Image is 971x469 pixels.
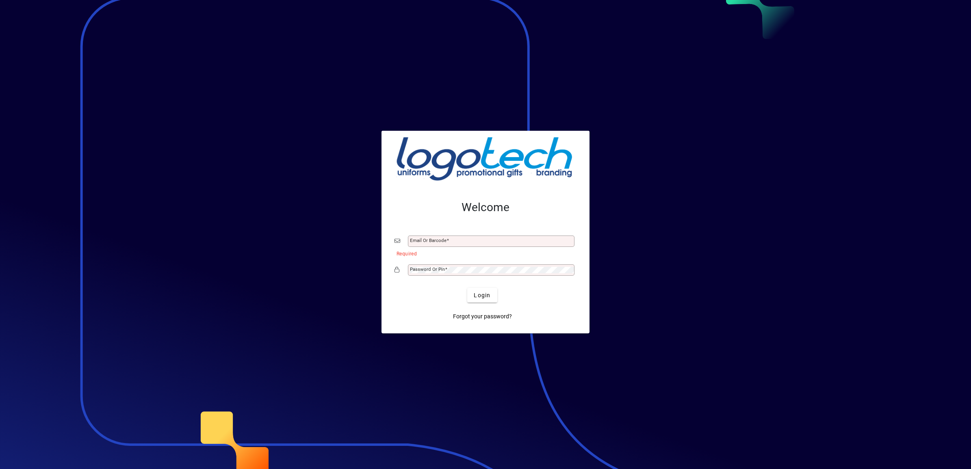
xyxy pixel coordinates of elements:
mat-label: Password or Pin [410,266,445,272]
button: Login [467,288,497,303]
span: Login [474,291,490,300]
mat-error: Required [397,249,570,257]
span: Forgot your password? [453,312,512,321]
a: Forgot your password? [450,309,515,324]
h2: Welcome [394,201,577,214]
mat-label: Email or Barcode [410,238,446,243]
